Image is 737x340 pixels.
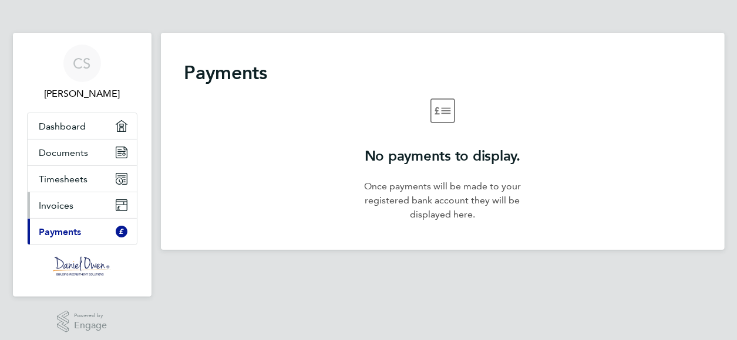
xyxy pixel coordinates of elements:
span: Dashboard [39,121,86,132]
a: CS[PERSON_NAME] [27,45,137,101]
a: Go to home page [27,257,137,276]
span: Engage [74,321,107,331]
nav: Main navigation [13,33,152,297]
a: Powered byEngage [57,311,107,333]
a: Timesheets [28,166,137,192]
span: Chris Sturgess [27,87,137,101]
span: Timesheets [39,174,88,185]
span: CS [73,56,91,71]
span: Documents [39,147,89,158]
p: Once payments will be made to your registered bank account they will be displayed here. [358,179,527,222]
a: Invoices [28,192,137,218]
h2: Payments [184,61,701,84]
img: danielowen-logo-retina.png [53,257,112,276]
a: Payments [28,219,137,244]
a: Documents [28,140,137,165]
span: Invoices [39,200,74,211]
h2: No payments to display. [358,147,527,165]
span: Powered by [74,311,107,321]
a: Dashboard [28,113,137,139]
span: Payments [39,226,82,237]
